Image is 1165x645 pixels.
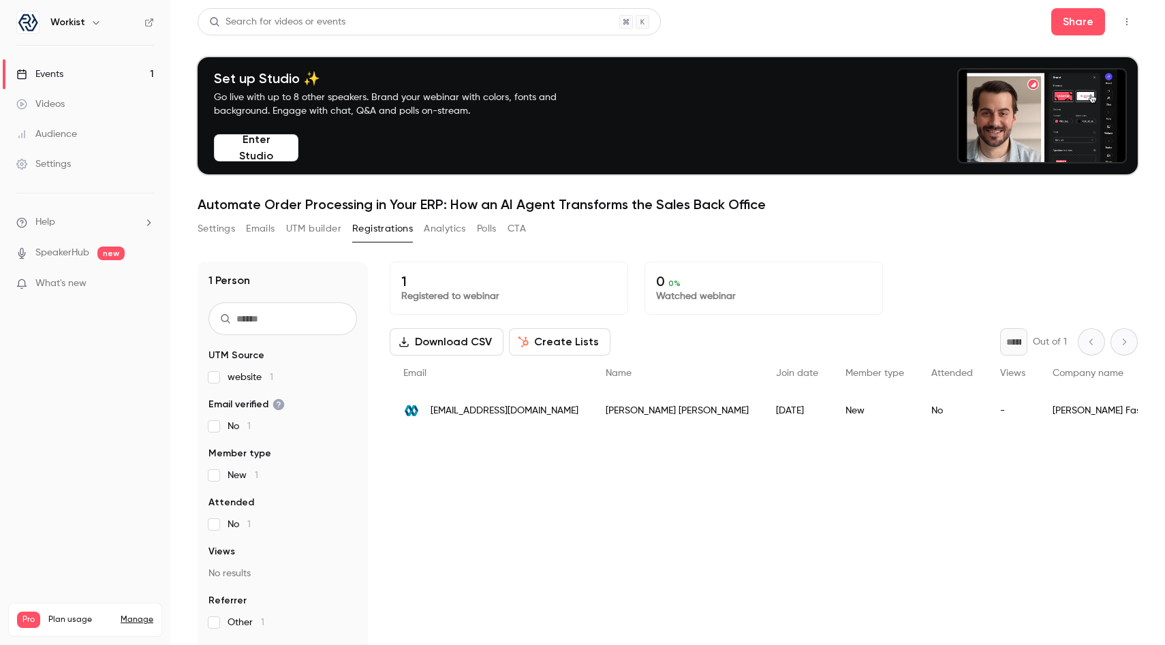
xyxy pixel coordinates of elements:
a: SpeakerHub [35,246,89,260]
span: 1 [247,422,251,431]
button: Analytics [424,218,466,240]
span: Email verified [208,398,285,411]
button: Emails [246,218,275,240]
span: 1 [270,373,273,382]
span: No [228,518,251,531]
span: Help [35,215,55,230]
span: Views [208,545,235,559]
span: 1 [261,618,264,627]
span: Plan usage [48,614,112,625]
span: Pro [17,612,40,628]
span: [EMAIL_ADDRESS][DOMAIN_NAME] [431,404,578,418]
div: New [832,392,918,430]
span: Views [1000,368,1025,378]
span: new [97,247,125,260]
span: Company name [1053,368,1123,378]
h4: Set up Studio ✨ [214,70,589,86]
section: facet-groups [208,349,357,629]
span: Other [228,616,264,629]
p: Watched webinar [656,289,871,303]
span: Attended [208,496,254,509]
span: 0 % [668,279,681,288]
span: Email [403,368,426,378]
button: Polls [477,218,497,240]
button: Share [1051,8,1105,35]
img: Workist [17,12,39,33]
span: website [228,371,273,384]
button: Settings [198,218,235,240]
button: Download CSV [390,328,503,356]
li: help-dropdown-opener [16,215,154,230]
button: Enter Studio [214,134,298,161]
span: New [228,469,258,482]
button: Create Lists [509,328,610,356]
span: 1 [255,471,258,480]
span: Name [606,368,632,378]
span: Referrer [208,594,247,608]
p: 1 [401,273,617,289]
p: Go live with up to 8 other speakers. Brand your webinar with colors, fonts and background. Engage... [214,91,589,118]
div: Videos [16,97,65,111]
h1: 1 Person [208,272,250,289]
span: No [228,420,251,433]
span: What's new [35,277,87,291]
span: UTM Source [208,349,264,362]
button: UTM builder [286,218,341,240]
div: Search for videos or events [209,15,345,29]
iframe: Noticeable Trigger [138,278,154,290]
p: Registered to webinar [401,289,617,303]
div: - [987,392,1039,430]
h6: Workist [50,16,85,29]
span: Attended [931,368,973,378]
div: [PERSON_NAME] [PERSON_NAME] [592,392,762,430]
span: Member type [208,447,271,460]
button: CTA [508,218,526,240]
p: 0 [656,273,871,289]
button: Registrations [352,218,413,240]
img: hansonfaso.com [403,403,420,419]
span: 1 [247,520,251,529]
h1: Automate Order Processing in Your ERP: How an AI Agent Transforms the Sales Back Office [198,196,1138,213]
p: No results [208,567,357,580]
div: Settings [16,157,71,171]
div: Audience [16,127,77,141]
p: Out of 1 [1033,335,1067,349]
div: [DATE] [762,392,832,430]
div: No [918,392,987,430]
a: Manage [121,614,153,625]
span: Join date [776,368,818,378]
div: Events [16,67,63,81]
span: Member type [845,368,904,378]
